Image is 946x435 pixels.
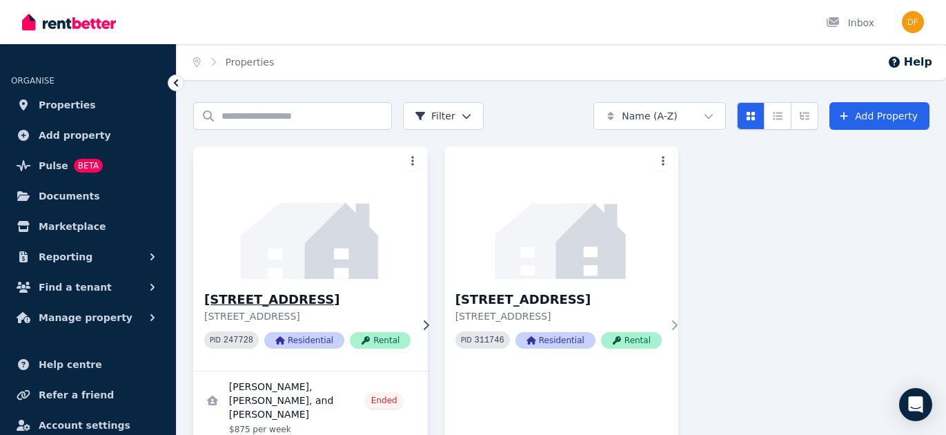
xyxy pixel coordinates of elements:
img: 258 Gowrie Junction Road, Gowrie Junction [188,143,434,282]
a: Properties [11,91,165,119]
h3: [STREET_ADDRESS] [455,290,662,309]
span: Residential [515,332,595,349]
button: Name (A-Z) [593,102,726,130]
button: Manage property [11,304,165,331]
a: 258 Gowrie Junction Road, Gowrie Junction[STREET_ADDRESS][STREET_ADDRESS]PID 247728ResidentialRental [193,146,428,371]
a: Refer a friend [11,381,165,409]
img: RentBetter [22,12,116,32]
span: Refer a friend [39,387,114,403]
code: 247728 [224,336,253,345]
button: More options [653,152,673,171]
a: Add Property [829,102,929,130]
div: View options [737,102,818,130]
a: 258 Gowrie Junction Road, Gowrie Junction[STREET_ADDRESS][STREET_ADDRESS]PID 311746ResidentialRental [444,146,679,371]
img: 258 Gowrie Junction Road, Gowrie Junction [444,146,679,279]
span: Reporting [39,249,92,265]
a: Properties [226,57,275,68]
span: Find a tenant [39,279,112,296]
span: Add property [39,127,111,144]
span: Residential [264,332,344,349]
span: Name (A-Z) [622,109,678,123]
div: Inbox [826,16,874,30]
span: Account settings [39,417,130,434]
span: Rental [601,332,662,349]
img: David Fife [902,11,924,33]
nav: Breadcrumb [177,44,290,80]
button: Compact list view [764,102,791,130]
p: [STREET_ADDRESS] [204,309,411,323]
button: Filter [403,102,484,130]
button: Expanded list view [791,102,818,130]
button: Reporting [11,243,165,271]
a: PulseBETA [11,152,165,180]
span: ORGANISE [11,76,55,86]
h3: [STREET_ADDRESS] [204,290,411,309]
span: Filter [415,109,455,123]
div: Open Intercom Messenger [899,388,932,421]
small: PID [210,336,221,344]
a: Help centre [11,351,165,378]
a: Documents [11,182,165,210]
code: 311746 [475,336,504,345]
button: Find a tenant [11,273,165,301]
span: BETA [74,159,103,173]
span: Help centre [39,356,102,373]
button: Help [887,54,932,70]
a: Marketplace [11,213,165,240]
button: More options [403,152,422,171]
small: PID [461,336,472,344]
p: [STREET_ADDRESS] [455,309,662,323]
span: Marketplace [39,218,106,235]
span: Manage property [39,309,132,326]
span: Rental [350,332,411,349]
span: Properties [39,97,96,113]
span: Documents [39,188,100,204]
a: Add property [11,122,165,149]
span: Pulse [39,157,68,174]
button: Card view [737,102,765,130]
